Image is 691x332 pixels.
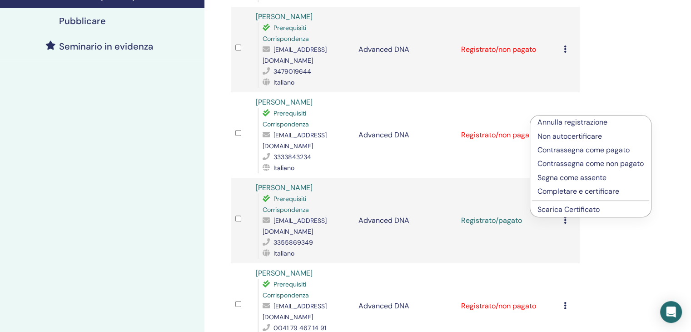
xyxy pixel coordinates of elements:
[59,41,153,52] h4: Seminario in evidenza
[354,7,457,92] td: Advanced DNA
[263,24,309,43] span: Prerequisiti Corrispondenza
[273,67,311,75] span: 3479019644
[537,117,644,128] p: Annulla registrazione
[537,186,644,197] p: Completare e certificare
[537,145,644,156] p: Contrassegna come pagato
[354,178,457,263] td: Advanced DNA
[263,45,327,65] span: [EMAIL_ADDRESS][DOMAIN_NAME]
[537,205,600,214] a: Scarica Certificato
[263,280,309,299] span: Prerequisiti Corrispondenza
[354,92,457,178] td: Advanced DNA
[263,302,327,321] span: [EMAIL_ADDRESS][DOMAIN_NAME]
[273,78,294,86] span: Italiano
[263,216,327,236] span: [EMAIL_ADDRESS][DOMAIN_NAME]
[263,131,327,150] span: [EMAIL_ADDRESS][DOMAIN_NAME]
[537,172,644,183] p: Segna come assente
[273,249,294,257] span: Italiano
[256,12,313,21] a: [PERSON_NAME]
[273,153,311,161] span: 3333843234
[263,109,309,128] span: Prerequisiti Corrispondenza
[660,301,682,323] div: Open Intercom Messenger
[59,15,106,26] h4: Pubblicare
[537,131,644,142] p: Non autocertificare
[273,164,294,172] span: Italiano
[256,183,313,192] a: [PERSON_NAME]
[537,158,644,169] p: Contrassegna come non pagato
[273,238,313,246] span: 3355869349
[263,195,309,214] span: Prerequisiti Corrispondenza
[256,97,313,107] a: [PERSON_NAME]
[256,268,313,278] a: [PERSON_NAME]
[273,324,326,332] span: 0041 79 467 14 91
